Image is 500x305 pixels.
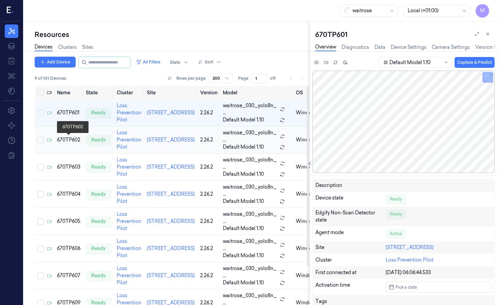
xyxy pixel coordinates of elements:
[147,218,195,224] a: [STREET_ADDRESS]
[315,269,386,276] div: First connected at
[117,130,141,150] a: Loss Prevention Pilot
[147,245,195,251] a: [STREET_ADDRESS]
[315,209,386,224] div: Edgify Non-Scan Detector state
[54,86,83,99] th: Name
[386,244,434,250] a: [STREET_ADDRESS]
[223,225,264,232] span: Default Model 1.10
[37,89,44,96] button: Select all
[315,182,386,189] div: Description
[386,257,434,263] a: Loss Prevention Pilot
[86,108,111,118] div: ready
[147,110,195,116] a: [STREET_ADDRESS]
[147,272,195,279] a: [STREET_ADDRESS]
[238,75,248,81] span: Page
[223,171,264,178] span: Default Model 1.10
[86,270,111,281] div: ready
[286,74,307,83] nav: pagination
[386,209,406,219] div: Ready
[37,110,44,116] button: Select row
[86,216,111,227] div: ready
[200,109,217,116] div: 2.26.2
[37,245,44,252] button: Select row
[223,144,264,151] span: Default Model 1.10
[223,238,277,252] span: waitrose_030_yolo8n_ ...
[315,194,386,204] div: Device state
[386,269,492,276] div: [DATE] 06:06:44.533
[342,44,369,51] a: Diagnostics
[86,135,111,146] div: ready
[197,86,220,99] th: Version
[223,211,277,225] span: waitrose_030_yolo8n_ ...
[57,218,80,225] div: 670TP605
[37,137,44,144] button: Select row
[296,245,318,252] p: windows
[37,164,44,171] button: Select row
[37,191,44,198] button: Select row
[223,198,264,205] span: Default Model 1.10
[57,109,80,116] div: 670TP601
[83,86,114,99] th: State
[293,86,321,99] th: OS
[114,86,144,99] th: Cluster
[147,164,195,170] a: [STREET_ADDRESS]
[86,162,111,173] div: ready
[117,265,141,286] a: Loss Prevention Pilot
[133,57,163,68] button: All Filters
[296,218,318,225] p: windows
[374,44,385,51] a: Data
[117,157,141,177] a: Loss Prevention Pilot
[117,238,141,259] a: Loss Prevention Pilot
[117,211,141,231] a: Loss Prevention Pilot
[200,218,217,225] div: 2.26.2
[35,30,309,39] div: Resources
[386,194,406,204] div: Ready
[296,136,318,144] p: windows
[296,272,318,279] p: windows
[200,245,217,252] div: 2.26.2
[57,136,80,144] div: 670TP602
[82,44,93,51] a: Sites
[147,191,195,197] a: [STREET_ADDRESS]
[223,102,277,116] span: waitrose_030_yolo8n_ ...
[391,44,426,51] a: Device Settings
[223,116,264,123] span: Default Model 1.10
[200,191,217,198] div: 2.26.2
[315,244,386,251] div: Site
[223,279,264,286] span: Default Model 1.10
[394,284,417,290] span: Pick a date
[315,256,386,264] div: Cluster
[432,44,470,51] a: Camera Settings
[144,86,197,99] th: Site
[223,129,277,144] span: waitrose_030_yolo8n_ ...
[315,282,386,292] div: Activation time
[86,189,111,200] div: ready
[296,109,318,116] p: windows
[35,43,53,51] a: Devices
[35,75,66,81] span: 9 of 101 Devices
[296,164,318,171] p: windows
[296,191,318,198] p: windows
[86,243,111,254] div: ready
[37,272,44,279] button: Select row
[57,272,80,279] div: 670TP607
[58,44,77,51] a: Clusters
[386,282,492,292] button: Pick a date
[200,272,217,279] div: 2.26.2
[386,229,406,239] div: Active
[315,30,495,39] div: 670TP601
[200,164,217,171] div: 2.26.2
[147,137,195,143] a: [STREET_ADDRESS]
[35,57,76,68] button: Add Device
[223,252,264,259] span: Default Model 1.10
[223,156,277,171] span: waitrose_030_yolo8n_ ...
[200,136,217,144] div: 2.26.2
[223,184,277,198] span: waitrose_030_yolo8n_ ...
[57,191,80,198] div: 670TP604
[315,43,336,51] a: Overview
[315,229,386,239] div: Agent mode
[37,218,44,225] button: Select row
[220,86,293,99] th: Model
[57,164,80,171] div: 670TP603
[223,265,277,279] span: waitrose_030_yolo8n_ ...
[117,184,141,204] a: Loss Prevention Pilot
